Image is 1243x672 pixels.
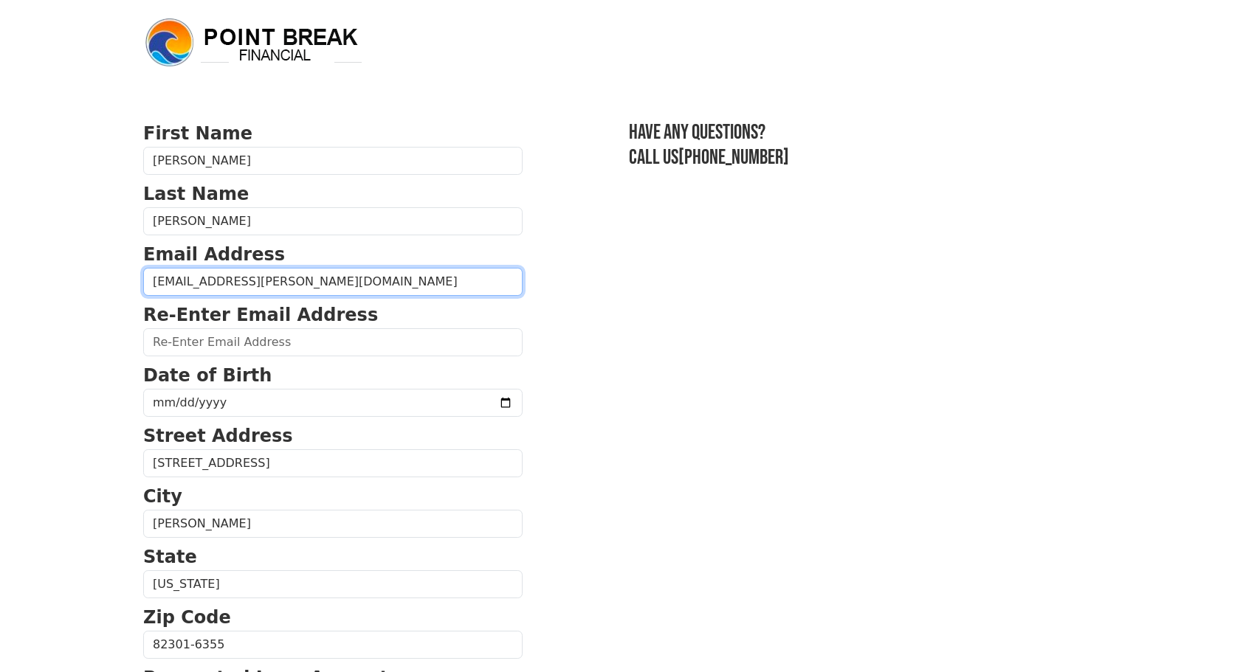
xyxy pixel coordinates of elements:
strong: Last Name [143,184,249,204]
input: Street Address [143,449,523,477]
img: logo.png [143,16,365,69]
strong: Date of Birth [143,365,272,386]
input: First Name [143,147,523,175]
strong: Zip Code [143,607,231,628]
input: Email Address [143,268,523,296]
strong: State [143,547,197,567]
a: [PHONE_NUMBER] [678,145,789,170]
strong: Street Address [143,426,293,446]
strong: City [143,486,182,507]
strong: First Name [143,123,252,144]
h3: Call us [629,145,1100,170]
input: Zip Code [143,631,523,659]
input: Last Name [143,207,523,235]
input: City [143,510,523,538]
h3: Have any questions? [629,120,1100,145]
strong: Re-Enter Email Address [143,305,378,325]
input: Re-Enter Email Address [143,328,523,356]
strong: Email Address [143,244,285,265]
